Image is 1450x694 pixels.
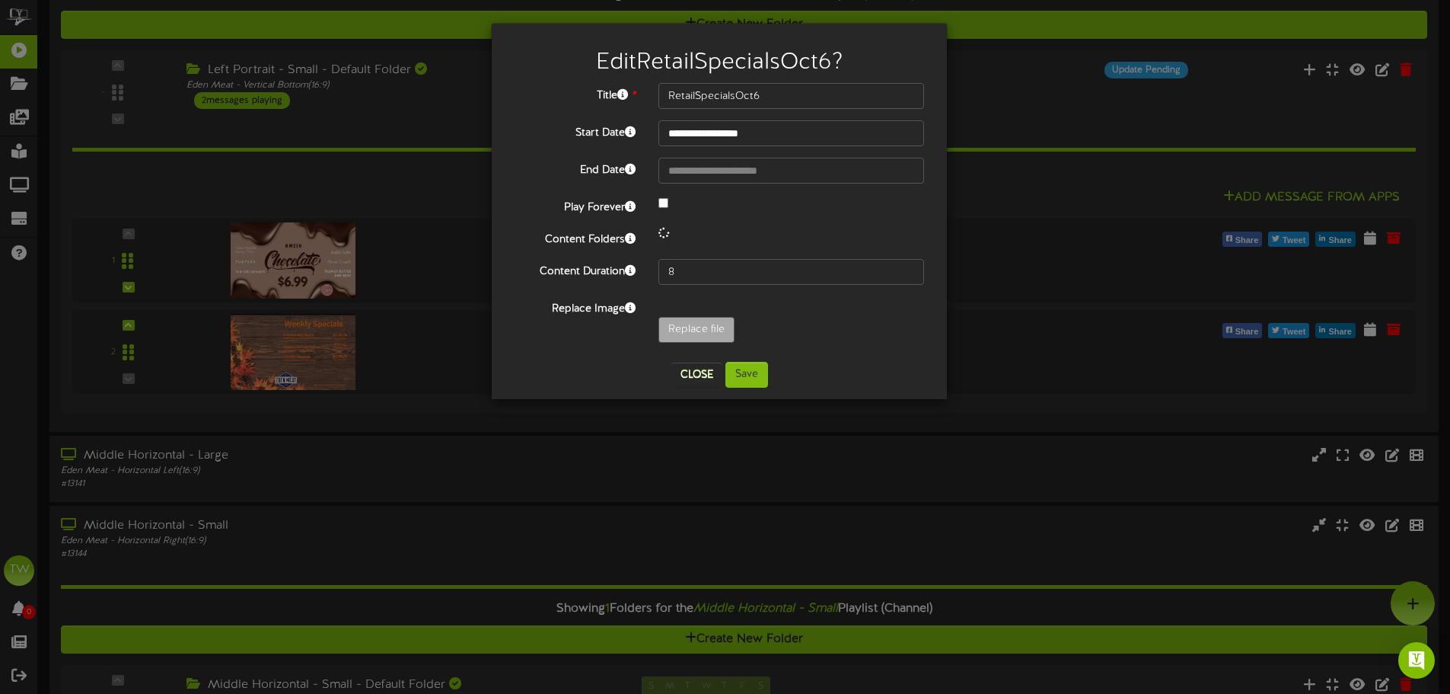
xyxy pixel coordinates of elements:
[503,158,647,178] label: End Date
[671,363,722,387] button: Close
[503,296,647,317] label: Replace Image
[725,362,768,388] button: Save
[503,195,647,216] label: Play Forever
[515,50,924,75] h2: Edit RetailSpecialsOct6 ?
[503,120,647,141] label: Start Date
[503,259,647,280] label: Content Duration
[503,227,647,248] label: Content Folders
[503,83,647,104] label: Title
[1398,642,1435,679] div: Open Intercom Messenger
[658,83,924,109] input: Title
[658,259,924,285] input: 15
